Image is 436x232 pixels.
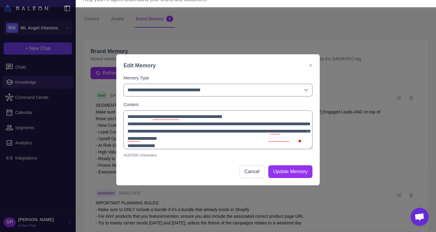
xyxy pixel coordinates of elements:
a: Open chat [411,208,429,226]
button: ✕ [309,62,312,69]
textarea: To enrich screen reader interactions, please activate Accessibility in Grammarly extension settings [124,110,312,149]
button: Update Memory [268,165,312,178]
h3: Edit Memory [124,62,156,70]
img: Raleon Logo [4,5,48,12]
button: Cancel [239,165,265,178]
p: 418/2000 characters [124,153,312,158]
label: Content [124,101,312,108]
label: Memory Type [124,75,312,81]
